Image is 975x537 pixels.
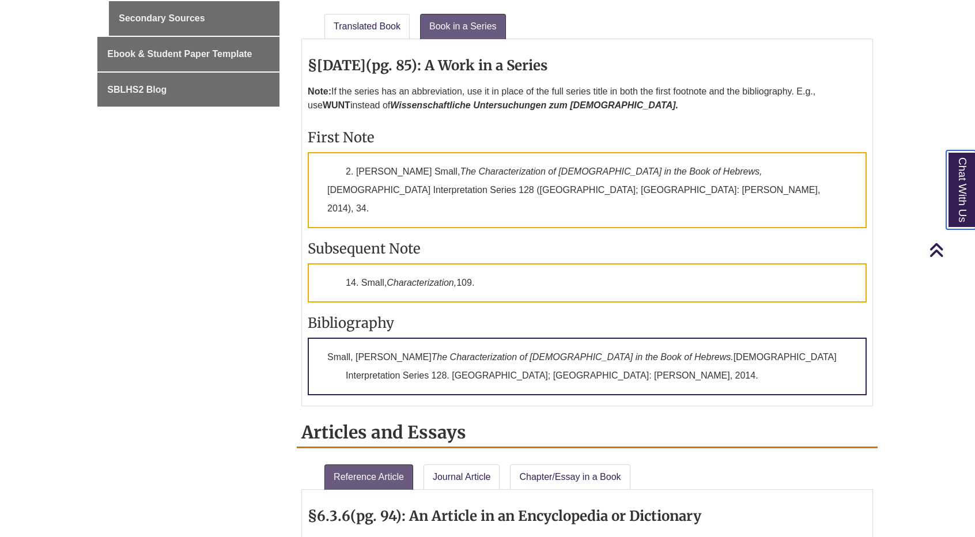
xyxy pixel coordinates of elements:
[308,128,867,146] h3: First Note
[308,240,867,258] h3: Subsequent Note
[308,263,867,302] p: 14. Small, 109.
[424,464,500,490] a: Journal Article
[350,507,701,525] strong: (pg. 94): An Article in an Encyclopedia or Dictionary
[308,56,366,74] strong: §[DATE]
[308,152,867,228] p: 2. [PERSON_NAME] Small, [DEMOGRAPHIC_DATA] Interpretation Series 128 ([GEOGRAPHIC_DATA]; [GEOGRAP...
[297,418,878,448] h2: Articles and Essays
[323,100,350,110] strong: WUNT
[107,85,167,94] span: SBLHS2 Blog
[420,14,506,39] a: Book in a Series
[510,464,630,490] a: Chapter/Essay in a Book
[308,80,867,117] p: If the series has an abbreviation, use it in place of the full series title in both the first foo...
[97,73,279,107] a: SBLHS2 Blog
[109,1,279,36] a: Secondary Sources
[324,14,410,39] a: Translated Book
[387,278,456,288] em: Characterization,
[929,242,972,258] a: Back to Top
[107,49,252,59] span: Ebook & Student Paper Template
[308,86,331,96] strong: Note:
[308,507,350,525] strong: §6.3.6
[97,37,279,71] a: Ebook & Student Paper Template
[308,338,867,395] p: Small, [PERSON_NAME] [DEMOGRAPHIC_DATA] Interpretation Series 128. [GEOGRAPHIC_DATA]; [GEOGRAPHIC...
[432,352,734,362] em: The Characterization of [DEMOGRAPHIC_DATA] in the Book of Hebrews.
[308,314,867,332] h3: Bibliography
[390,100,678,110] em: Wissenschaftliche Untersuchungen zum [DEMOGRAPHIC_DATA].
[366,56,547,74] strong: (pg. 85): A Work in a Series
[460,167,762,176] em: The Characterization of [DEMOGRAPHIC_DATA] in the Book of Hebrews,
[324,464,413,490] a: Reference Article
